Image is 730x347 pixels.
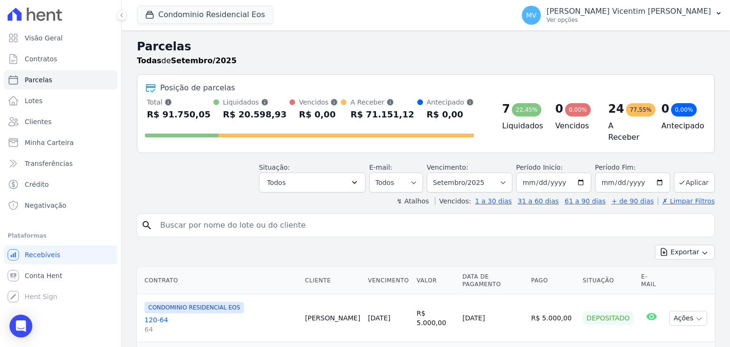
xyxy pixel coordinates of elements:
[25,33,63,43] span: Visão Geral
[4,266,117,285] a: Conta Hent
[267,177,286,188] span: Todos
[350,107,414,122] div: R$ 71.151,12
[516,164,563,171] label: Período Inicío:
[555,120,593,132] h4: Vencidos
[25,138,74,147] span: Minha Carteira
[141,220,153,231] i: search
[25,54,57,64] span: Contratos
[4,133,117,152] a: Minha Carteira
[25,271,62,280] span: Conta Hent
[608,120,646,143] h4: A Receber
[223,107,287,122] div: R$ 20.598,93
[25,96,43,106] span: Lotes
[459,294,527,342] td: [DATE]
[301,267,364,294] th: Cliente
[137,56,162,65] strong: Todas
[4,154,117,173] a: Transferências
[299,107,338,122] div: R$ 0,00
[514,2,730,29] button: MV [PERSON_NAME] Vicentim [PERSON_NAME] Ver opções
[502,101,510,116] div: 7
[518,197,558,205] a: 31 a 60 dias
[154,216,711,235] input: Buscar por nome do lote ou do cliente
[259,173,365,193] button: Todos
[661,120,699,132] h4: Antecipado
[25,250,60,260] span: Recebíveis
[427,164,468,171] label: Vencimento:
[4,70,117,89] a: Parcelas
[350,97,414,107] div: A Receber
[661,101,669,116] div: 0
[137,6,273,24] button: Condominio Residencial Eos
[475,197,512,205] a: 1 a 30 dias
[413,294,459,342] td: R$ 5.000,00
[413,267,459,294] th: Valor
[674,172,715,193] button: Aplicar
[137,267,301,294] th: Contrato
[555,101,563,116] div: 0
[512,103,541,116] div: 22,45%
[626,103,655,116] div: 77,55%
[459,267,527,294] th: Data de Pagamento
[147,107,211,122] div: R$ 91.750,05
[369,164,393,171] label: E-mail:
[526,12,537,19] span: MV
[4,91,117,110] a: Lotes
[427,107,474,122] div: R$ 0,00
[4,112,117,131] a: Clientes
[579,267,637,294] th: Situação
[299,97,338,107] div: Vencidos
[171,56,237,65] strong: Setembro/2025
[527,294,579,342] td: R$ 5.000,00
[25,201,67,210] span: Negativação
[8,230,114,241] div: Plataformas
[396,197,429,205] label: ↯ Atalhos
[144,315,298,334] a: 120-6464
[144,325,298,334] span: 64
[301,294,364,342] td: [PERSON_NAME]
[10,315,32,337] div: Open Intercom Messenger
[435,197,471,205] label: Vencidos:
[565,103,591,116] div: 0,00%
[502,120,540,132] h4: Liquidados
[565,197,605,205] a: 61 a 90 dias
[612,197,654,205] a: + de 90 dias
[364,267,413,294] th: Vencimento
[4,175,117,194] a: Crédito
[527,267,579,294] th: Pago
[368,314,390,322] a: [DATE]
[608,101,624,116] div: 24
[144,302,244,313] span: CONDOMINIO RESIDENCIAL EOS
[637,267,665,294] th: E-mail
[583,311,634,325] div: Depositado
[259,164,290,171] label: Situação:
[223,97,287,107] div: Liquidados
[25,180,49,189] span: Crédito
[547,7,711,16] p: [PERSON_NAME] Vicentim [PERSON_NAME]
[137,55,237,67] p: de
[427,97,474,107] div: Antecipado
[669,311,707,326] button: Ações
[147,97,211,107] div: Total
[25,117,51,126] span: Clientes
[595,163,670,173] label: Período Fim:
[25,159,73,168] span: Transferências
[25,75,52,85] span: Parcelas
[4,245,117,264] a: Recebíveis
[160,82,235,94] div: Posição de parcelas
[658,197,715,205] a: ✗ Limpar Filtros
[4,49,117,68] a: Contratos
[671,103,697,116] div: 0,00%
[655,245,715,260] button: Exportar
[4,29,117,48] a: Visão Geral
[4,196,117,215] a: Negativação
[547,16,711,24] p: Ver opções
[137,38,715,55] h2: Parcelas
